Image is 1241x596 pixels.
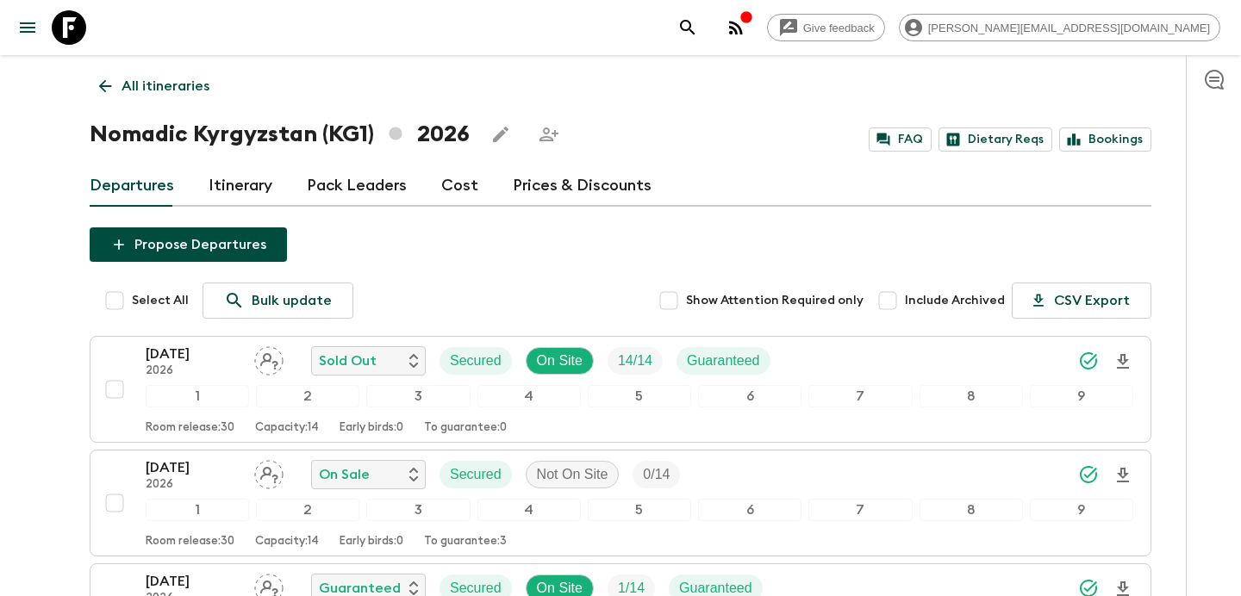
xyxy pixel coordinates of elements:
[424,421,507,435] p: To guarantee: 0
[477,499,581,521] div: 4
[537,351,583,371] p: On Site
[146,478,240,492] p: 2026
[1059,127,1151,152] a: Bookings
[869,127,932,152] a: FAQ
[532,117,566,152] span: Share this itinerary
[122,76,209,96] p: All itineraries
[1113,351,1133,372] svg: Download Onboarding
[588,499,691,521] div: 5
[905,292,1005,309] span: Include Archived
[588,385,691,407] div: 5
[424,535,507,549] p: To guarantee: 3
[90,336,1151,443] button: [DATE]2026Assign pack leaderSold OutSecuredOn SiteTrip FillGuaranteed123456789Room release:30Capa...
[920,385,1023,407] div: 8
[90,450,1151,556] button: [DATE]2026Assign pack leaderOn SaleSecuredNot On SiteTrip Fill123456789Room release:30Capacity:14...
[146,535,234,549] p: Room release: 30
[643,464,670,485] p: 0 / 14
[526,461,620,488] div: Not On Site
[1078,351,1099,371] svg: Synced Successfully
[90,227,287,262] button: Propose Departures
[608,347,663,375] div: Trip Fill
[146,364,240,378] p: 2026
[209,165,272,207] a: Itinerary
[252,290,332,311] p: Bulk update
[146,571,240,592] p: [DATE]
[203,282,353,319] a: Bulk update
[450,464,502,485] p: Secured
[670,10,705,45] button: search adventures
[256,385,359,407] div: 2
[132,292,189,309] span: Select All
[255,535,319,549] p: Capacity: 14
[1030,385,1133,407] div: 9
[256,499,359,521] div: 2
[808,499,912,521] div: 7
[483,117,518,152] button: Edit this itinerary
[794,22,884,34] span: Give feedback
[939,127,1052,152] a: Dietary Reqs
[440,461,512,488] div: Secured
[808,385,912,407] div: 7
[526,347,594,375] div: On Site
[90,69,219,103] a: All itineraries
[366,499,470,521] div: 3
[441,165,478,207] a: Cost
[440,347,512,375] div: Secured
[920,499,1023,521] div: 8
[477,385,581,407] div: 4
[698,499,801,521] div: 6
[146,421,234,435] p: Room release: 30
[767,14,885,41] a: Give feedback
[307,165,407,207] a: Pack Leaders
[146,344,240,364] p: [DATE]
[146,457,240,478] p: [DATE]
[254,465,284,479] span: Assign pack leader
[537,464,608,485] p: Not On Site
[254,351,284,365] span: Assign pack leader
[513,165,652,207] a: Prices & Discounts
[319,464,370,485] p: On Sale
[340,421,403,435] p: Early birds: 0
[340,535,403,549] p: Early birds: 0
[633,461,680,488] div: Trip Fill
[146,499,249,521] div: 1
[255,421,319,435] p: Capacity: 14
[1078,464,1099,485] svg: Synced Successfully
[698,385,801,407] div: 6
[254,579,284,593] span: Assign pack leader
[90,165,174,207] a: Departures
[618,351,652,371] p: 14 / 14
[899,14,1220,41] div: [PERSON_NAME][EMAIL_ADDRESS][DOMAIN_NAME]
[919,22,1219,34] span: [PERSON_NAME][EMAIL_ADDRESS][DOMAIN_NAME]
[146,385,249,407] div: 1
[319,351,377,371] p: Sold Out
[450,351,502,371] p: Secured
[687,351,760,371] p: Guaranteed
[10,10,45,45] button: menu
[1030,499,1133,521] div: 9
[1113,465,1133,486] svg: Download Onboarding
[686,292,864,309] span: Show Attention Required only
[90,117,470,152] h1: Nomadic Kyrgyzstan (KG1) 2026
[1012,282,1151,319] button: CSV Export
[366,385,470,407] div: 3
